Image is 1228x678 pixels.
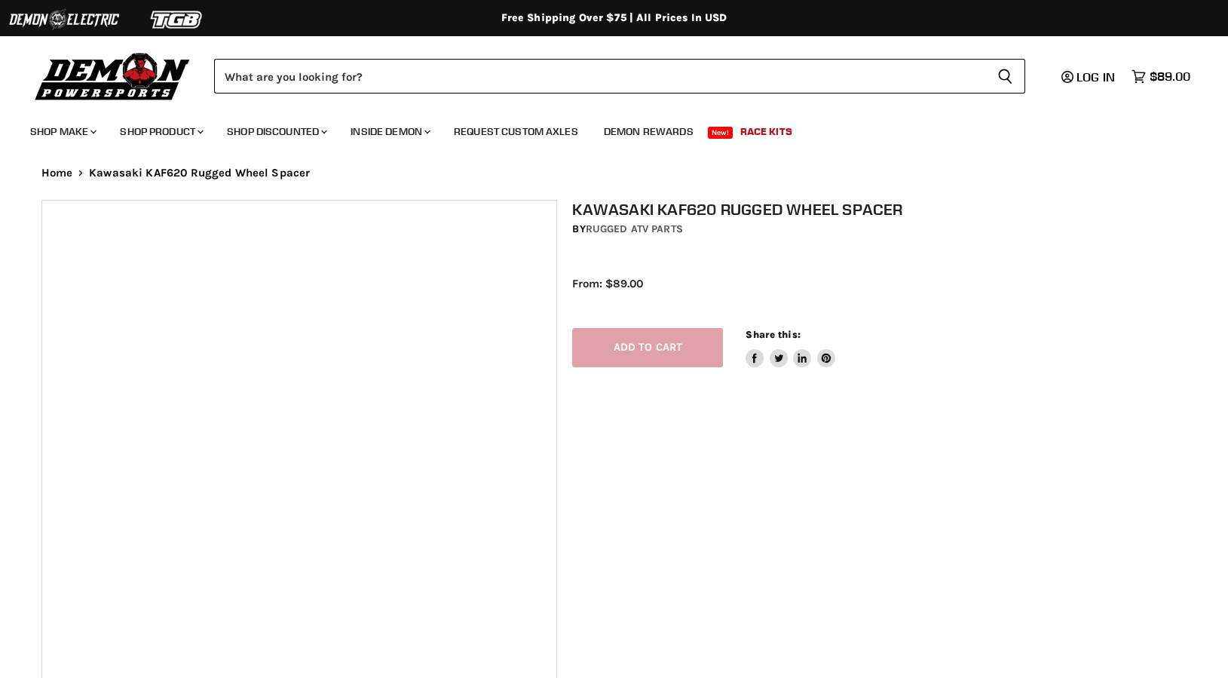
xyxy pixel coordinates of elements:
[1150,69,1190,84] span: $89.00
[746,328,835,368] aside: Share this:
[8,5,121,34] img: Demon Electric Logo 2
[1076,69,1115,84] span: Log in
[19,116,106,147] a: Shop Make
[572,221,1202,238] div: by
[1055,70,1124,84] a: Log in
[708,127,733,139] span: New!
[216,116,336,147] a: Shop Discounted
[121,5,234,34] img: TGB Logo 2
[1124,66,1198,87] a: $89.00
[41,167,73,179] a: Home
[109,116,213,147] a: Shop Product
[89,167,310,179] span: Kawasaki KAF620 Rugged Wheel Spacer
[572,277,643,290] span: From: $89.00
[746,329,800,340] span: Share this:
[339,116,439,147] a: Inside Demon
[214,59,985,94] input: Search
[214,59,1025,94] form: Product
[443,116,590,147] a: Request Custom Axles
[729,116,804,147] a: Race Kits
[572,200,1202,219] h1: Kawasaki KAF620 Rugged Wheel Spacer
[593,116,705,147] a: Demon Rewards
[985,59,1025,94] button: Search
[11,11,1217,25] div: Free Shipping Over $75 | All Prices In USD
[11,167,1217,179] nav: Breadcrumbs
[30,49,195,103] img: Demon Powersports
[586,222,683,235] a: Rugged ATV Parts
[19,110,1187,147] ul: Main menu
